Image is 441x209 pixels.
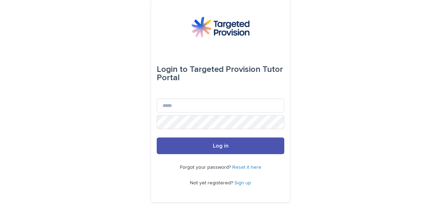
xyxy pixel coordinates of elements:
button: Log in [157,137,284,154]
a: Reset it here [232,165,261,170]
span: Forgot your password? [180,165,232,170]
span: Login to [157,65,188,74]
div: Targeted Provision Tutor Portal [157,60,284,87]
span: Log in [213,143,228,149]
a: Sign up [234,181,251,185]
img: M5nRWzHhSzIhMunXDL62 [191,17,250,37]
span: Not yet registered? [190,181,234,185]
